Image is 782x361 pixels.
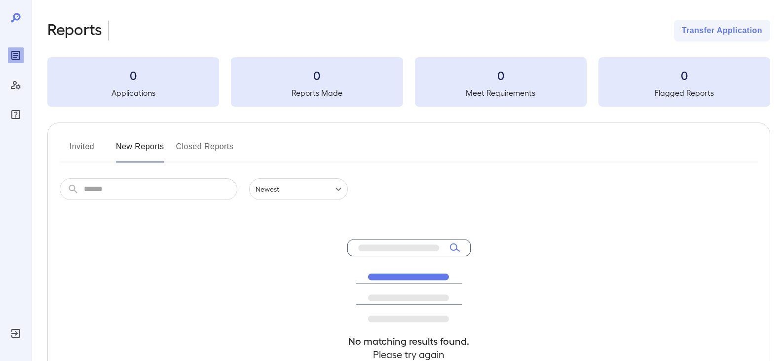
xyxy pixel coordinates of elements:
h4: No matching results found. [347,334,471,348]
div: FAQ [8,107,24,122]
button: Closed Reports [176,139,234,162]
div: Newest [249,178,348,200]
button: Transfer Application [674,20,770,41]
h3: 0 [415,67,587,83]
div: Log Out [8,325,24,341]
h3: 0 [598,67,770,83]
h4: Please try again [347,348,471,361]
h5: Reports Made [231,87,403,99]
h5: Meet Requirements [415,87,587,99]
h3: 0 [231,67,403,83]
h5: Flagged Reports [598,87,770,99]
h2: Reports [47,20,102,41]
button: New Reports [116,139,164,162]
button: Invited [60,139,104,162]
div: Manage Users [8,77,24,93]
summary: 0Applications0Reports Made0Meet Requirements0Flagged Reports [47,57,770,107]
h3: 0 [47,67,219,83]
h5: Applications [47,87,219,99]
div: Reports [8,47,24,63]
